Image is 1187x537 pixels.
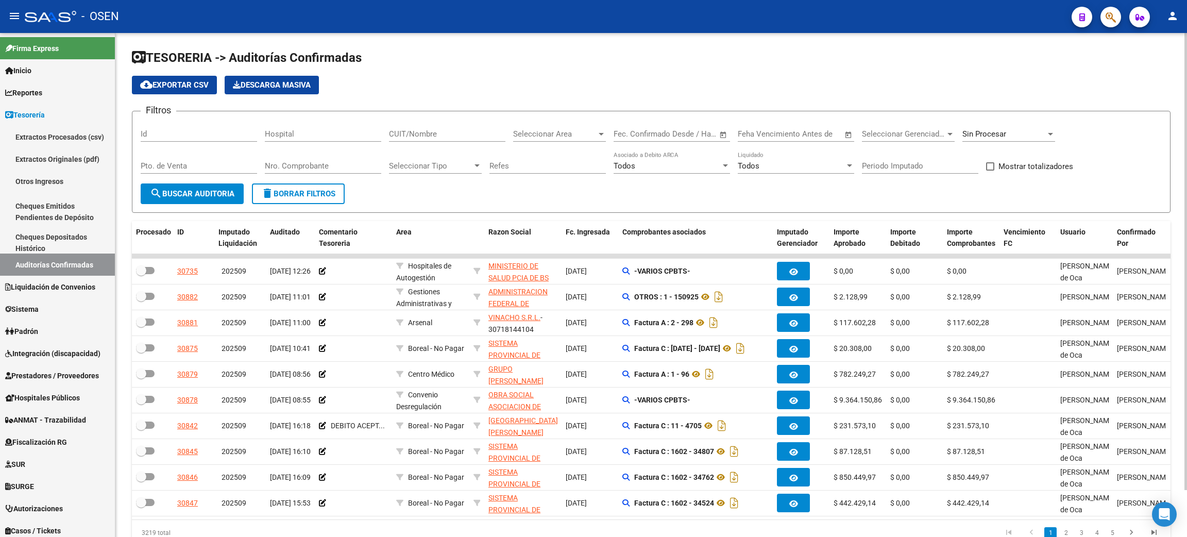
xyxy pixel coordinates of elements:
[634,473,714,481] strong: Factura C : 1602 - 34762
[947,293,981,301] span: $ 2.128,99
[1060,318,1115,327] span: [PERSON_NAME]
[222,499,246,507] span: 202509
[1117,473,1172,481] span: [PERSON_NAME]
[408,422,464,430] span: Boreal - No Pagar
[1060,262,1115,282] span: [PERSON_NAME] de Oca
[890,293,910,301] span: $ 0,00
[998,160,1073,173] span: Mostrar totalizadores
[225,76,319,94] app-download-masive: Descarga masiva de comprobantes (adjuntos)
[5,87,42,98] span: Reportes
[622,228,706,236] span: Comprobantes asociados
[488,441,557,462] div: - 30691822849
[5,437,67,448] span: Fiscalización RG
[81,5,119,28] span: - OSEN
[566,370,587,378] span: [DATE]
[222,396,246,404] span: 202509
[5,459,25,470] span: SUR
[1060,468,1115,488] span: [PERSON_NAME] de Oca
[488,391,553,528] span: OBRA SOCIAL ASOCIACION DE SERVICIOS PARA EMPRESARIOS Y PERSONALDE DIRECCION DE EMPRESAS DEL COMER...
[173,221,214,255] datatable-header-cell: ID
[177,420,198,432] div: 30842
[834,293,868,301] span: $ 2.128,99
[947,422,989,430] span: $ 231.573,10
[999,221,1056,255] datatable-header-cell: Vencimiento FC
[270,473,311,481] span: [DATE] 16:09
[566,499,587,507] span: [DATE]
[1113,221,1169,255] datatable-header-cell: Confirmado Por
[1117,499,1172,507] span: [PERSON_NAME]
[141,103,176,118] h3: Filtros
[890,370,910,378] span: $ 0,00
[150,189,234,198] span: Buscar Auditoria
[777,228,818,248] span: Imputado Gerenciador
[1117,267,1172,275] span: [PERSON_NAME]
[177,228,184,236] span: ID
[634,370,689,378] strong: Factura A : 1 - 96
[1117,293,1172,301] span: [PERSON_NAME]
[488,365,544,408] span: GRUPO [PERSON_NAME] [PERSON_NAME] S.R.L.
[890,396,910,404] span: $ 0,00
[1060,370,1115,378] span: [PERSON_NAME]
[1060,228,1086,236] span: Usuario
[834,318,876,327] span: $ 117.602,28
[488,338,557,359] div: - 30691822849
[270,499,311,507] span: [DATE] 15:53
[513,129,597,139] span: Seleccionar Area
[566,318,587,327] span: [DATE]
[132,221,173,255] datatable-header-cell: Procesado
[488,339,540,371] span: SISTEMA PROVINCIAL DE SALUD
[890,228,920,248] span: Importe Debitado
[140,80,209,90] span: Exportar CSV
[389,161,472,171] span: Seleccionar Tipo
[270,228,300,236] span: Auditado
[214,221,266,255] datatable-header-cell: Imputado Liquidación
[408,473,464,481] span: Boreal - No Pagar
[734,340,747,357] i: Descargar documento
[834,422,876,430] span: $ 231.573,10
[634,293,699,301] strong: OTROS : 1 - 150925
[862,129,945,139] span: Seleccionar Gerenciador
[566,267,587,275] span: [DATE]
[834,473,876,481] span: $ 850.449,97
[218,228,257,248] span: Imputado Liquidación
[943,221,999,255] datatable-header-cell: Importe Comprobantes
[947,473,989,481] span: $ 850.449,97
[488,466,557,488] div: - 30691822849
[270,447,311,456] span: [DATE] 16:10
[634,422,702,430] strong: Factura C : 11 - 4705
[177,497,198,509] div: 30847
[566,344,587,353] span: [DATE]
[5,65,31,76] span: Inicio
[5,481,34,492] span: SURGE
[270,293,311,301] span: [DATE] 11:01
[396,228,412,236] span: Area
[614,129,655,139] input: Fecha inicio
[1056,221,1113,255] datatable-header-cell: Usuario
[270,422,311,430] span: [DATE] 16:18
[634,499,714,507] strong: Factura C : 1602 - 34524
[225,76,319,94] button: Descarga Masiva
[890,344,910,353] span: $ 0,00
[715,417,728,434] i: Descargar documento
[177,472,198,483] div: 30846
[834,447,872,456] span: $ 87.128,51
[707,314,720,331] i: Descargar documento
[132,76,217,94] button: Exportar CSV
[1060,442,1115,462] span: [PERSON_NAME] de Oca
[1060,494,1115,514] span: [PERSON_NAME] de Oca
[488,286,557,308] div: - 33693450239
[177,265,198,277] div: 30735
[222,370,246,378] span: 202509
[177,343,198,355] div: 30875
[488,415,557,437] div: - 30999275474
[890,267,910,275] span: $ 0,00
[488,288,548,331] span: ADMINISTRACION FEDERAL DE INGRESOS PUBLICOS
[1117,447,1172,456] span: [PERSON_NAME]
[270,344,311,353] span: [DATE] 10:41
[396,262,451,282] span: Hospitales de Autogestión
[488,492,557,514] div: - 30691822849
[886,221,943,255] datatable-header-cell: Importe Debitado
[222,318,246,327] span: 202509
[252,183,345,204] button: Borrar Filtros
[488,260,557,282] div: - 30626983398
